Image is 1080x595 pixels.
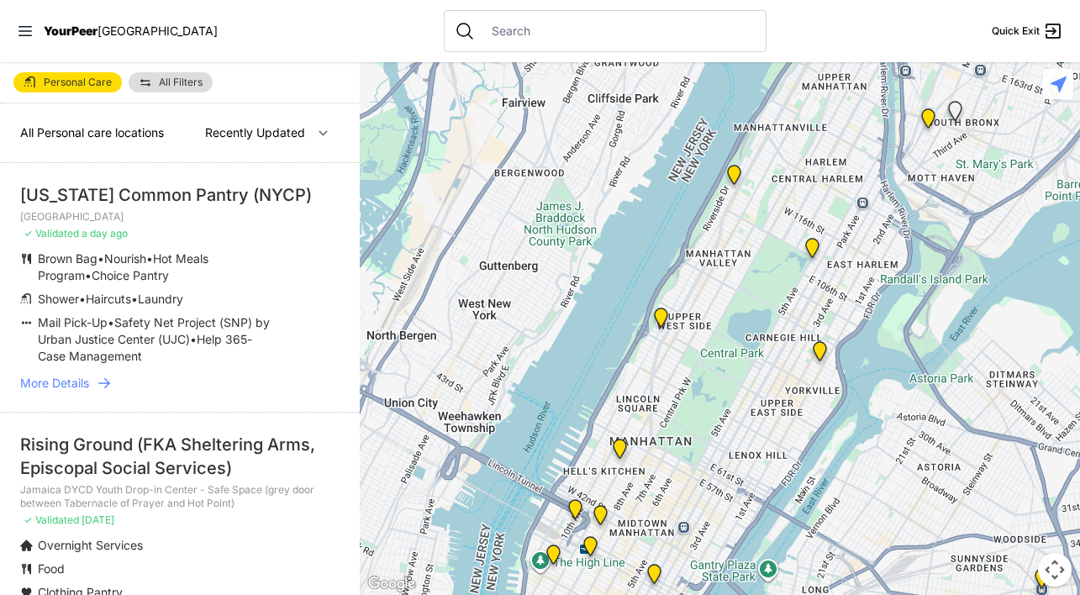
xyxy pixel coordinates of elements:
span: Safety Net Project (SNP) by Urban Justice Center (UJC) [38,315,270,346]
span: • [108,315,114,329]
div: Pathways Adult Drop-In Program [651,308,672,334]
span: Brown Bag [38,251,97,266]
span: More Details [20,375,89,392]
span: • [190,332,197,346]
div: Woodside Youth Drop-in Center [1031,568,1052,595]
span: ✓ Validated [24,513,79,526]
span: Haircuts [86,292,131,306]
span: Personal Care [44,77,112,87]
span: All Personal care locations [20,125,164,140]
span: Quick Exit [992,24,1040,38]
span: YourPeer [44,24,97,38]
span: ✓ Validated [24,227,79,240]
a: All Filters [129,72,213,92]
span: Nourish [104,251,146,266]
div: Antonio Olivieri Drop-in Center [580,536,601,563]
span: Mail Pick-Up [38,315,108,329]
div: Positive Health Project [590,505,611,532]
div: Mainchance Adult Drop-in Center [644,564,665,591]
span: a day ago [82,227,128,240]
div: 9th Avenue Drop-in Center [609,439,630,466]
a: More Details [20,375,340,392]
div: [US_STATE] Common Pantry (NYCP) [20,183,340,207]
div: Sunrise DYCD Youth Drop-in Center - Closed [945,101,966,128]
div: Avenue Church [809,341,830,368]
span: [DATE] [82,513,114,526]
span: All Filters [159,77,203,87]
span: Food [38,561,65,576]
p: [GEOGRAPHIC_DATA] [20,210,340,224]
button: Map camera controls [1038,553,1072,587]
span: Laundry [138,292,183,306]
div: Sylvia's Place [565,499,586,526]
input: Search [482,23,756,39]
a: Open this area in Google Maps (opens a new window) [364,573,419,595]
a: YourPeer[GEOGRAPHIC_DATA] [44,26,218,36]
div: Manhattan [802,238,823,265]
span: • [85,268,92,282]
span: Shower [38,292,79,306]
a: Personal Care [13,72,122,92]
span: • [146,251,153,266]
span: [GEOGRAPHIC_DATA] [97,24,218,38]
span: Overnight Services [38,538,143,552]
div: Rising Ground (FKA Sheltering Arms, Episcopal Social Services) [20,433,340,480]
span: • [131,292,138,306]
img: Google [364,573,419,595]
span: • [79,292,86,306]
p: Jamaica DYCD Youth Drop-in Center - Safe Space (grey door between Tabernacle of Prayer and Hot Po... [20,483,340,510]
a: Quick Exit [992,21,1063,41]
span: • [97,251,104,266]
span: Choice Pantry [92,268,169,282]
div: Harm Reduction Center [918,108,939,135]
